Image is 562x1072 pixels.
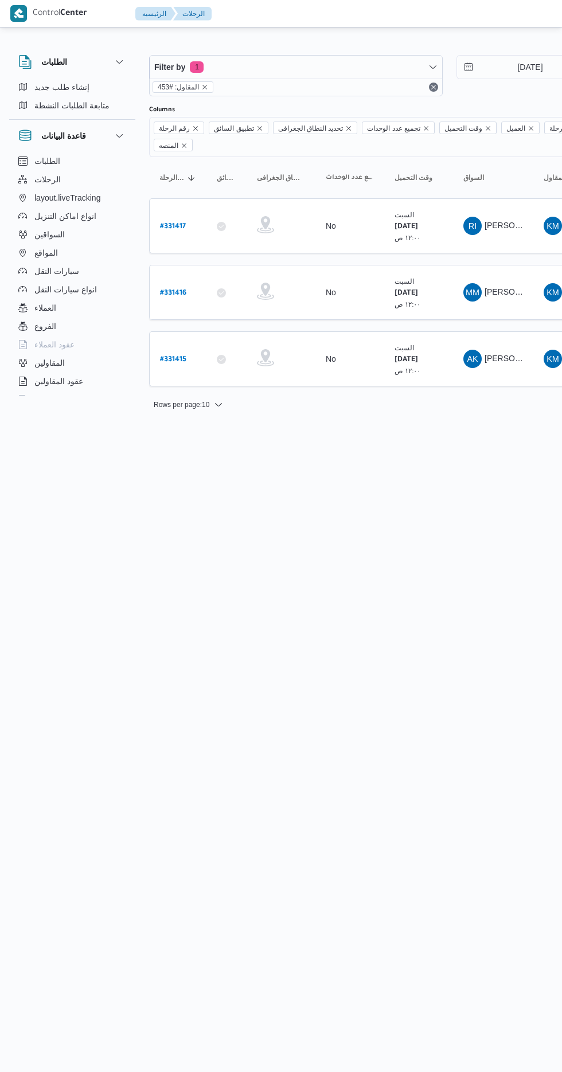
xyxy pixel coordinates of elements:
span: السواق [463,173,484,182]
span: وقت التحميل [444,122,482,135]
h3: قاعدة البيانات [41,129,86,143]
b: [DATE] [395,223,418,231]
span: MM [466,283,479,302]
span: layout.liveTracking [34,191,100,205]
a: #331416 [160,285,186,300]
button: متابعة الطلبات النشطة [14,96,131,115]
span: الرحلات [34,173,61,186]
button: العملاء [14,299,131,317]
span: سيارات النقل [34,264,79,278]
span: RI [469,217,477,235]
b: [DATE] [395,356,418,364]
span: المقاول: #453 [158,82,199,92]
button: الرئيسيه [135,7,175,21]
span: تجميع عدد الوحدات [362,122,435,134]
button: رقم الرحلةSorted in descending order [155,169,201,187]
span: المنصه [159,139,178,152]
span: المقاول: #453 [153,81,213,93]
span: تحديد النطاق الجغرافى [273,122,358,134]
span: وقت التحميل [395,173,432,182]
button: إنشاء طلب جديد [14,78,131,96]
span: العملاء [34,301,56,315]
span: تجميع عدد الوحدات [326,173,374,182]
small: السبت [395,211,414,218]
button: remove selected entity [201,84,208,91]
button: Remove المنصه from selection in this group [181,142,188,149]
small: ١٢:٠٠ ص [395,234,421,241]
img: X8yXhbKr1z7QwAAAABJRU5ErkJggg== [10,5,27,22]
b: [DATE] [395,289,418,298]
div: Khald Mmdoh Hassan Muhammad Alabs [544,217,562,235]
button: قاعدة البيانات [18,129,126,143]
button: عقود العملاء [14,335,131,354]
div: No [326,287,336,298]
div: Khald Mmdoh Hassan Muhammad Alabs [544,283,562,302]
span: عقود المقاولين [34,374,83,388]
small: السبت [395,344,414,351]
span: Filter by [154,60,185,74]
button: انواع سيارات النقل [14,280,131,299]
span: رقم الرحلة; Sorted in descending order [159,173,185,182]
button: المواقع [14,244,131,262]
span: تطبيق السائق [209,122,268,134]
button: Remove [427,80,440,94]
a: #331415 [160,351,186,367]
button: layout.liveTracking [14,189,131,207]
span: انواع سيارات النقل [34,283,97,296]
b: Center [60,9,87,18]
span: العميل [506,122,525,135]
button: انواع اماكن التنزيل [14,207,131,225]
div: الطلبات [9,78,135,119]
button: الرحلات [14,170,131,189]
button: السواق [459,169,528,187]
button: تطبيق السائق [212,169,241,187]
div: No [326,221,336,231]
span: تجميع عدد الوحدات [367,122,420,135]
span: متابعة الطلبات النشطة [34,99,110,112]
small: ١٢:٠٠ ص [395,367,421,374]
span: اجهزة التليفون [34,393,82,406]
button: Filter by1 active filters [150,56,442,79]
button: الفروع [14,317,131,335]
button: الرحلات [173,7,212,21]
div: Mahmood Mtola Hussain Afiefa [463,283,482,302]
span: Rows per page : 10 [154,398,209,412]
div: Radha Ibrahem Ibrahem Ibrahem Saltan [463,217,482,235]
h3: الطلبات [41,55,67,69]
span: المقاولين [34,356,65,370]
button: تحديد النطاق الجغرافى [252,169,310,187]
button: سيارات النقل [14,262,131,280]
button: وقت التحميل [390,169,447,187]
button: Remove تحديد النطاق الجغرافى from selection in this group [345,125,352,132]
span: الطلبات [34,154,60,168]
div: No [326,354,336,364]
b: # 331415 [160,356,186,364]
span: KM [547,283,559,302]
span: تحديد النطاق الجغرافى [278,122,344,135]
span: تطبيق السائق [217,173,236,182]
button: الطلبات [14,152,131,170]
span: الفروع [34,319,56,333]
button: Rows per page:10 [149,398,228,412]
span: العميل [501,122,540,134]
label: Columns [149,105,175,115]
div: Abadalnabi Kamal HIshm Sulaiaman [463,350,482,368]
svg: Sorted in descending order [187,173,196,182]
span: KM [547,350,559,368]
button: السواقين [14,225,131,244]
button: عقود المقاولين [14,372,131,390]
button: اجهزة التليفون [14,390,131,409]
small: السبت [395,277,414,285]
div: Khald Mmdoh Hassan Muhammad Alabs [544,350,562,368]
b: # 331416 [160,289,186,298]
b: # 331417 [160,223,186,231]
button: Remove العميل from selection in this group [528,125,534,132]
span: وقت التحميل [439,122,497,134]
span: AK [467,350,478,368]
button: Remove تطبيق السائق from selection in this group [256,125,263,132]
button: الطلبات [18,55,126,69]
span: KM [547,217,559,235]
span: تطبيق السائق [214,122,253,135]
span: 1 active filters [190,61,204,73]
span: عقود العملاء [34,338,75,351]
